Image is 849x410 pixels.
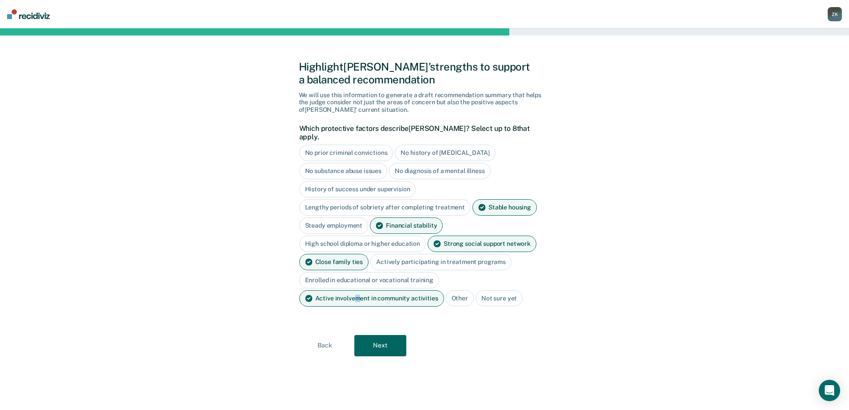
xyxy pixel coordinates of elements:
[446,290,474,307] div: Other
[299,290,444,307] div: Active involvement in community activities
[299,217,369,234] div: Steady employment
[299,60,551,86] div: Highlight [PERSON_NAME]' strengths to support a balanced recommendation
[299,254,369,270] div: Close family ties
[476,290,523,307] div: Not sure yet
[354,335,406,356] button: Next
[7,9,50,19] img: Recidiviz
[819,380,840,401] div: Open Intercom Messenger
[828,7,842,21] button: ZK
[299,163,388,179] div: No substance abuse issues
[299,124,546,141] label: Which protective factors describe [PERSON_NAME] ? Select up to 8 that apply.
[370,254,512,270] div: Actively participating in treatment programs
[299,335,351,356] button: Back
[299,236,426,252] div: High school diploma or higher education
[370,217,443,234] div: Financial stability
[299,145,393,161] div: No prior criminal convictions
[299,199,471,216] div: Lengthy periods of sobriety after completing treatment
[828,7,842,21] div: Z K
[395,145,495,161] div: No history of [MEDICAL_DATA]
[299,91,551,114] div: We will use this information to generate a draft recommendation summary that helps the judge cons...
[299,181,416,197] div: History of success under supervision
[428,236,536,252] div: Strong social support network
[299,272,440,288] div: Enrolled in educational or vocational training
[472,199,537,216] div: Stable housing
[389,163,491,179] div: No diagnosis of a mental illness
